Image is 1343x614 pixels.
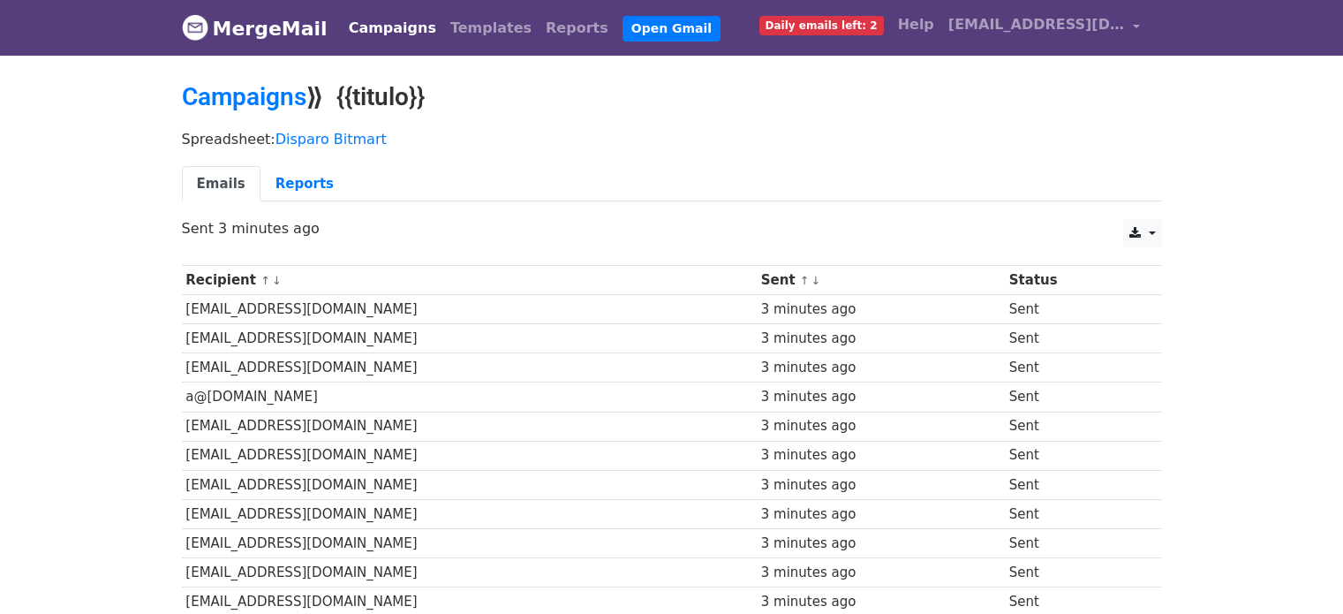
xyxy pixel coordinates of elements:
[182,412,757,441] td: [EMAIL_ADDRESS][DOMAIN_NAME]
[182,558,757,587] td: [EMAIL_ADDRESS][DOMAIN_NAME]
[275,131,387,148] a: Disparo Bitmart
[761,445,1000,466] div: 3 minutes ago
[1005,528,1141,557] td: Sent
[272,274,282,287] a: ↓
[761,416,1000,436] div: 3 minutes ago
[757,266,1005,295] th: Sent
[759,16,884,35] span: Daily emails left: 2
[1005,295,1141,324] td: Sent
[539,11,615,46] a: Reports
[1005,470,1141,499] td: Sent
[761,475,1000,496] div: 3 minutes ago
[182,470,757,499] td: [EMAIL_ADDRESS][DOMAIN_NAME]
[761,534,1000,554] div: 3 minutes ago
[1005,266,1141,295] th: Status
[182,10,328,47] a: MergeMail
[182,14,208,41] img: MergeMail logo
[182,295,757,324] td: [EMAIL_ADDRESS][DOMAIN_NAME]
[182,219,1162,238] p: Sent 3 minutes ago
[182,266,757,295] th: Recipient
[1005,441,1141,470] td: Sent
[800,274,810,287] a: ↑
[182,441,757,470] td: [EMAIL_ADDRESS][DOMAIN_NAME]
[182,353,757,383] td: [EMAIL_ADDRESS][DOMAIN_NAME]
[1005,324,1141,353] td: Sent
[182,82,1162,112] h2: ⟫ {{titulo}}
[761,504,1000,525] div: 3 minutes ago
[761,329,1000,349] div: 3 minutes ago
[761,563,1000,583] div: 3 minutes ago
[182,499,757,528] td: [EMAIL_ADDRESS][DOMAIN_NAME]
[1005,353,1141,383] td: Sent
[752,7,891,42] a: Daily emails left: 2
[1005,383,1141,412] td: Sent
[941,7,1148,49] a: [EMAIL_ADDRESS][DOMAIN_NAME]
[622,16,721,42] a: Open Gmail
[761,387,1000,407] div: 3 minutes ago
[761,299,1000,320] div: 3 minutes ago
[182,130,1162,148] p: Spreadsheet:
[948,14,1125,35] span: [EMAIL_ADDRESS][DOMAIN_NAME]
[1005,499,1141,528] td: Sent
[891,7,941,42] a: Help
[182,82,306,111] a: Campaigns
[443,11,539,46] a: Templates
[260,166,349,202] a: Reports
[182,166,260,202] a: Emails
[342,11,443,46] a: Campaigns
[182,324,757,353] td: [EMAIL_ADDRESS][DOMAIN_NAME]
[811,274,821,287] a: ↓
[1005,558,1141,587] td: Sent
[260,274,270,287] a: ↑
[761,592,1000,612] div: 3 minutes ago
[1005,412,1141,441] td: Sent
[761,358,1000,378] div: 3 minutes ago
[182,383,757,412] td: a@[DOMAIN_NAME]
[182,528,757,557] td: [EMAIL_ADDRESS][DOMAIN_NAME]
